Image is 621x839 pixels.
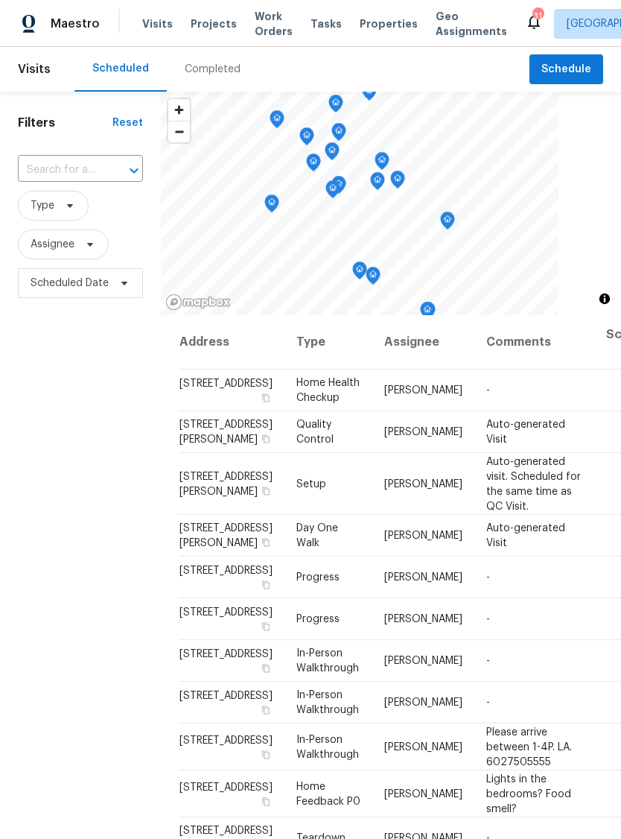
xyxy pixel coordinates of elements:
[18,159,101,182] input: Search for an address...
[360,16,418,31] span: Properties
[331,123,346,146] div: Map marker
[486,726,572,767] span: Please arrive between 1-4P. LA. 6027505555
[185,62,241,77] div: Completed
[296,734,359,759] span: In-Person Walkthrough
[299,127,314,151] div: Map marker
[384,478,462,489] span: [PERSON_NAME]
[384,697,462,708] span: [PERSON_NAME]
[541,60,591,79] span: Schedule
[486,385,490,396] span: -
[270,110,284,133] div: Map marker
[179,607,273,618] span: [STREET_ADDRESS]
[179,315,284,370] th: Address
[390,171,405,194] div: Map marker
[259,662,273,675] button: Copy Address
[259,620,273,633] button: Copy Address
[31,237,74,252] span: Assignee
[370,172,385,195] div: Map marker
[372,315,474,370] th: Assignee
[486,523,565,548] span: Auto-generated Visit
[112,115,143,130] div: Reset
[124,160,144,181] button: Open
[440,212,455,235] div: Map marker
[296,523,338,548] span: Day One Walk
[259,747,273,761] button: Copy Address
[420,302,435,325] div: Map marker
[259,391,273,405] button: Copy Address
[486,697,490,708] span: -
[179,523,273,548] span: [STREET_ADDRESS][PERSON_NAME]
[165,294,231,311] a: Mapbox homepage
[296,690,359,715] span: In-Person Walkthrough
[259,536,273,549] button: Copy Address
[255,9,293,39] span: Work Orders
[259,484,273,497] button: Copy Address
[264,194,279,218] div: Map marker
[486,456,581,511] span: Auto-generated visit. Scheduled for the same time as QC Visit.
[179,649,273,659] span: [STREET_ADDRESS]
[325,142,340,165] div: Map marker
[474,315,594,370] th: Comments
[486,656,490,666] span: -
[179,735,273,745] span: [STREET_ADDRESS]
[31,198,54,213] span: Type
[596,290,614,308] button: Toggle attribution
[191,16,237,31] span: Projects
[179,419,273,445] span: [STREET_ADDRESS][PERSON_NAME]
[161,92,558,315] canvas: Map
[306,153,321,177] div: Map marker
[331,176,346,199] div: Map marker
[259,794,273,808] button: Copy Address
[486,419,565,445] span: Auto-generated Visit
[296,648,359,674] span: In-Person Walkthrough
[325,180,340,203] div: Map marker
[179,471,273,496] span: [STREET_ADDRESS][PERSON_NAME]
[486,572,490,583] span: -
[296,572,340,583] span: Progress
[18,115,112,130] h1: Filters
[296,419,334,445] span: Quality Control
[296,614,340,624] span: Progress
[179,379,273,389] span: [STREET_ADDRESS]
[142,16,173,31] span: Visits
[259,432,273,446] button: Copy Address
[179,691,273,701] span: [STREET_ADDRESS]
[328,95,343,118] div: Map marker
[296,478,326,489] span: Setup
[352,262,367,285] div: Map marker
[259,578,273,592] button: Copy Address
[384,788,462,799] span: [PERSON_NAME]
[259,703,273,717] button: Copy Address
[436,9,507,39] span: Geo Assignments
[384,531,462,541] span: [PERSON_NAME]
[296,378,360,403] span: Home Health Checkup
[384,741,462,752] span: [PERSON_NAME]
[384,385,462,396] span: [PERSON_NAME]
[532,9,543,24] div: 31
[362,83,377,106] div: Map marker
[384,427,462,437] span: [PERSON_NAME]
[375,152,389,175] div: Map marker
[310,19,342,29] span: Tasks
[18,53,51,86] span: Visits
[168,121,190,142] button: Zoom out
[296,781,360,806] span: Home Feedback P0
[179,566,273,576] span: [STREET_ADDRESS]
[600,291,609,307] span: Toggle attribution
[168,99,190,121] button: Zoom in
[384,572,462,583] span: [PERSON_NAME]
[31,276,109,291] span: Scheduled Date
[179,782,273,792] span: [STREET_ADDRESS]
[486,614,490,624] span: -
[284,315,372,370] th: Type
[366,267,380,290] div: Map marker
[486,773,571,814] span: Lights in the bedrooms? Food smell?
[384,614,462,624] span: [PERSON_NAME]
[51,16,100,31] span: Maestro
[384,656,462,666] span: [PERSON_NAME]
[92,61,149,76] div: Scheduled
[529,54,603,85] button: Schedule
